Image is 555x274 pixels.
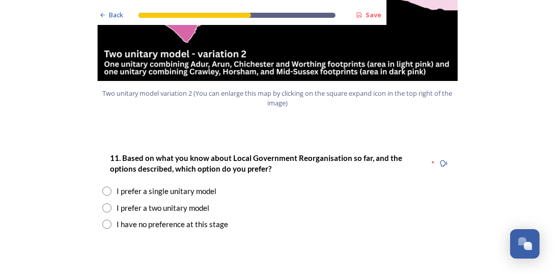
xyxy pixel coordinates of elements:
button: Open Chat [510,229,540,259]
div: I prefer a single unitary model [117,185,216,197]
span: Back [109,10,123,20]
div: I prefer a two unitary model [117,202,209,214]
span: Two unitary model variation 2 (You can enlarge this map by clicking on the square expand icon in ... [102,89,453,108]
div: I have no preference at this stage [117,218,228,230]
strong: Save [366,10,381,19]
strong: 11. Based on what you know about Local Government Reorganisation so far, and the options describe... [110,153,404,173]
